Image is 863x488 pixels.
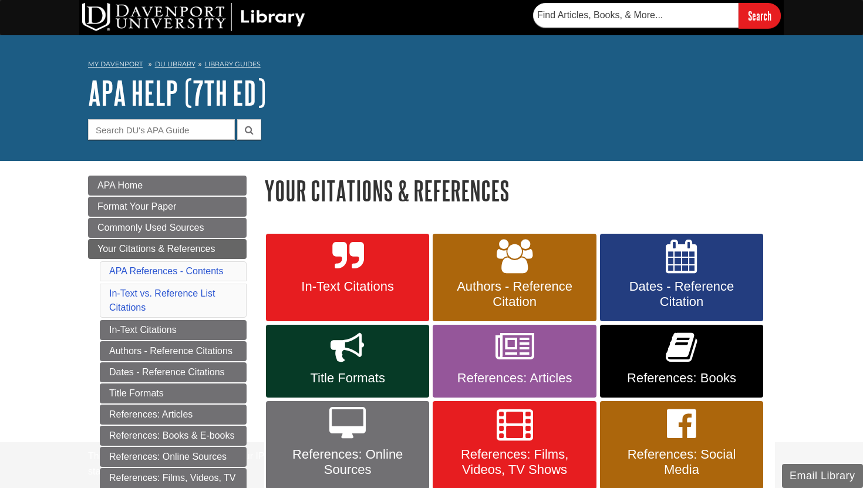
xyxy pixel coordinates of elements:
span: Authors - Reference Citation [441,279,587,309]
a: References: Online Sources [100,447,247,467]
a: References: Articles [433,325,596,398]
span: Your Citations & References [97,244,215,254]
input: Search [739,3,781,28]
nav: breadcrumb [88,56,775,75]
a: References: Books [600,325,763,398]
span: References: Films, Videos, TV Shows [441,447,587,477]
span: APA Home [97,180,143,190]
a: Commonly Used Sources [88,218,247,238]
a: Authors - Reference Citation [433,234,596,322]
h1: Your Citations & References [264,176,775,206]
img: DU Library [82,3,305,31]
a: Title Formats [100,383,247,403]
a: Dates - Reference Citation [600,234,763,322]
a: Authors - Reference Citations [100,341,247,361]
span: Format Your Paper [97,201,176,211]
a: APA References - Contents [109,266,223,276]
input: Find Articles, Books, & More... [533,3,739,28]
a: Library Guides [205,60,261,68]
a: APA Home [88,176,247,196]
a: Dates - Reference Citations [100,362,247,382]
a: DU Library [155,60,195,68]
span: References: Social Media [609,447,754,477]
span: References: Online Sources [275,447,420,477]
span: References: Books [609,371,754,386]
a: Title Formats [266,325,429,398]
span: Title Formats [275,371,420,386]
span: Commonly Used Sources [97,223,204,233]
span: References: Articles [441,371,587,386]
form: Searches DU Library's articles, books, and more [533,3,781,28]
a: In-Text Citations [266,234,429,322]
button: Email Library [782,464,863,488]
a: Format Your Paper [88,197,247,217]
a: In-Text vs. Reference List Citations [109,288,215,312]
a: In-Text Citations [100,320,247,340]
a: References: Articles [100,405,247,425]
a: Your Citations & References [88,239,247,259]
span: In-Text Citations [275,279,420,294]
span: Dates - Reference Citation [609,279,754,309]
input: Search DU's APA Guide [88,119,235,140]
a: My Davenport [88,59,143,69]
a: References: Books & E-books [100,426,247,446]
a: APA Help (7th Ed) [88,75,266,111]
